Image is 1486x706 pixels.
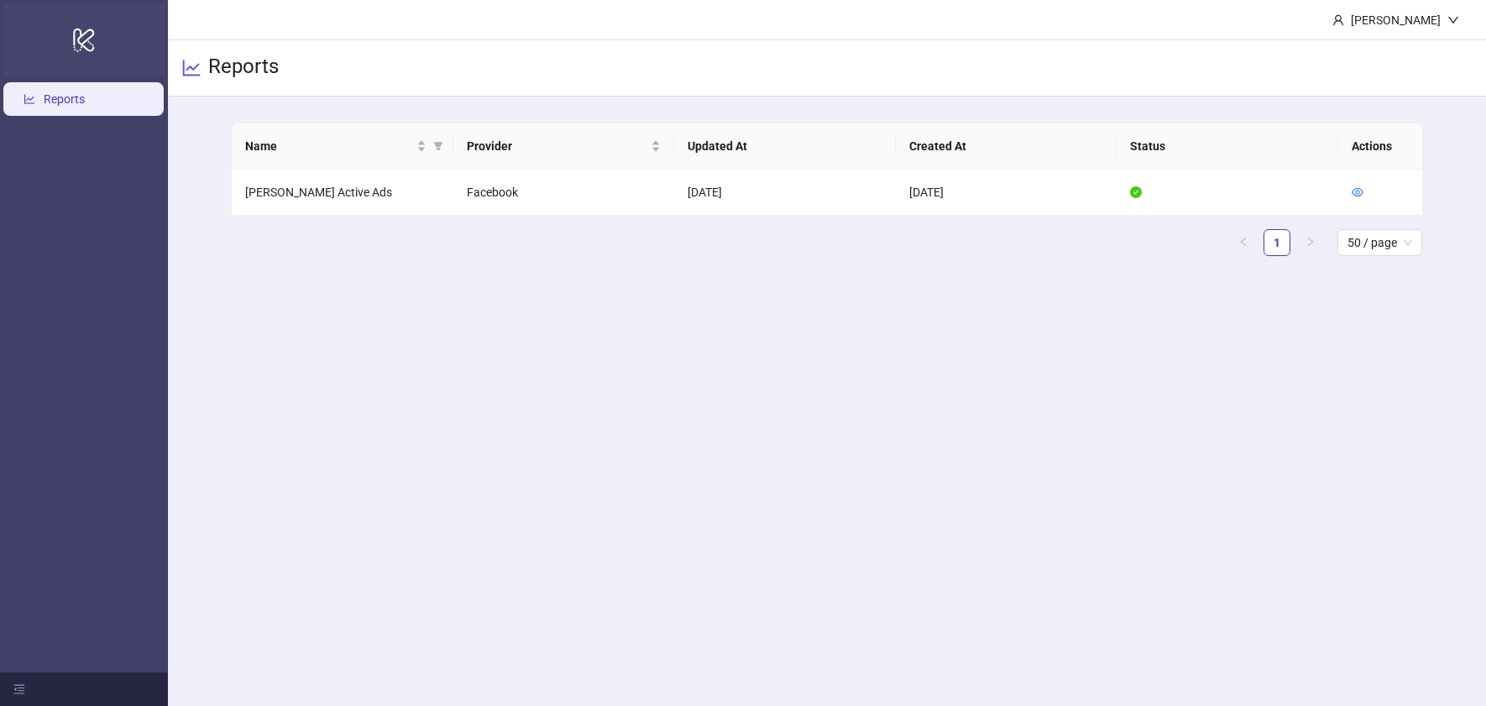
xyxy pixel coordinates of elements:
span: left [1238,237,1248,247]
span: down [1447,14,1459,26]
a: eye [1352,186,1363,199]
span: line-chart [181,58,201,78]
span: menu-fold [13,683,25,695]
a: 1 [1264,230,1290,255]
th: Updated At [674,123,895,170]
button: left [1230,229,1257,256]
span: 50 / page [1347,230,1412,255]
span: check-circle [1130,186,1142,198]
span: eye [1352,186,1363,198]
div: Page Size [1337,229,1422,256]
li: 1 [1264,229,1290,256]
td: Facebook [453,170,674,216]
th: Actions [1338,123,1422,170]
button: right [1297,229,1324,256]
th: Provider [453,123,674,170]
li: Next Page [1297,229,1324,256]
span: user [1332,14,1344,26]
div: [PERSON_NAME] [1344,11,1447,29]
a: Reports [44,92,85,106]
td: [DATE] [896,170,1117,216]
td: [DATE] [674,170,895,216]
span: Name [245,137,412,155]
td: [PERSON_NAME] Active Ads [232,170,453,216]
span: filter [433,141,443,151]
h3: Reports [208,54,279,82]
span: filter [430,133,447,159]
th: Created At [896,123,1117,170]
span: Provider [467,137,647,155]
th: Name [232,123,453,170]
th: Status [1117,123,1337,170]
li: Previous Page [1230,229,1257,256]
span: right [1305,237,1316,247]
